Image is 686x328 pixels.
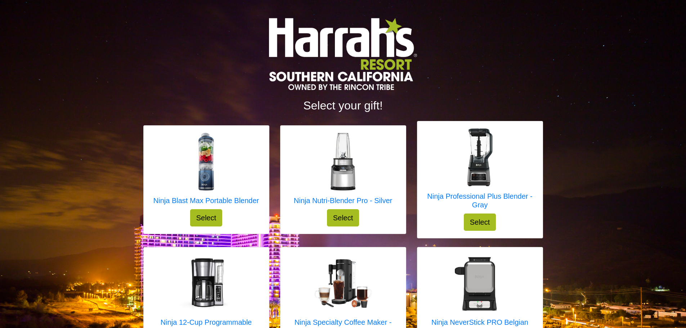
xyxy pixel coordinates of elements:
img: Ninja Nutri-Blender Pro - Silver [314,133,372,190]
img: Ninja Professional Plus Blender - Gray [451,129,509,186]
button: Select [190,209,223,226]
button: Select [464,214,496,231]
a: Ninja Blast Max Portable Blender Ninja Blast Max Portable Blender [153,133,259,209]
h5: Ninja Blast Max Portable Blender [153,196,259,205]
a: Ninja Professional Plus Blender - Gray Ninja Professional Plus Blender - Gray [425,129,535,214]
img: Ninja NeverStick PRO Belgian Waffle Maker [451,255,509,312]
img: Ninja 12-Cup Programmable Coffee Brewer [178,255,235,312]
h5: Ninja Professional Plus Blender - Gray [425,192,535,209]
img: Logo [269,18,417,90]
h2: Select your gift! [143,99,543,112]
img: Ninja Specialty Coffee Maker - Black [314,259,372,308]
button: Select [327,209,359,226]
a: Ninja Nutri-Blender Pro - Silver Ninja Nutri-Blender Pro - Silver [294,133,392,209]
h5: Ninja Nutri-Blender Pro - Silver [294,196,392,205]
img: Ninja Blast Max Portable Blender [177,133,235,190]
